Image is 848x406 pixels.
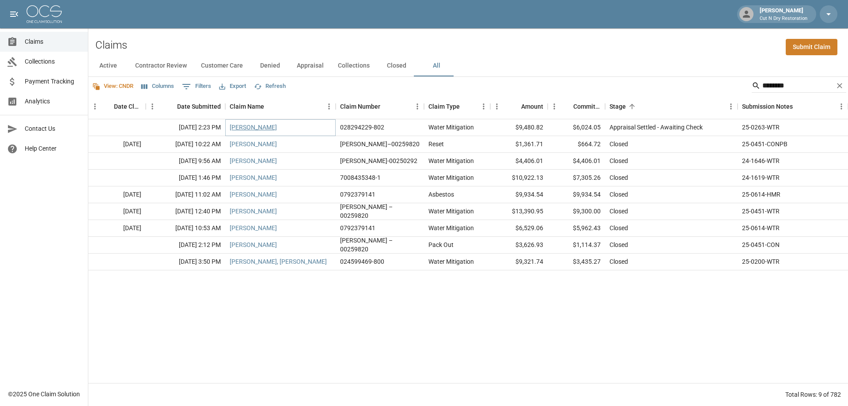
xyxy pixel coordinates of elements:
[146,220,225,237] div: [DATE] 10:53 AM
[548,237,605,254] div: $1,114.37
[411,100,424,113] button: Menu
[230,156,277,165] a: [PERSON_NAME]
[26,5,62,23] img: ocs-logo-white-transparent.png
[752,79,846,95] div: Search
[25,77,81,86] span: Payment Tracking
[230,257,327,266] a: [PERSON_NAME], [PERSON_NAME]
[490,94,548,119] div: Amount
[548,94,605,119] div: Committed Amount
[88,100,102,113] button: Menu
[724,100,738,113] button: Menu
[25,124,81,133] span: Contact Us
[609,224,628,232] div: Closed
[490,136,548,153] div: $1,361.71
[477,100,490,113] button: Menu
[180,80,213,94] button: Show filters
[146,153,225,170] div: [DATE] 9:56 AM
[548,186,605,203] div: $9,934.54
[139,80,176,93] button: Select columns
[609,173,628,182] div: Closed
[377,55,416,76] button: Closed
[561,100,573,113] button: Sort
[146,119,225,136] div: [DATE] 2:23 PM
[428,156,474,165] div: Water Mitigation
[490,100,503,113] button: Menu
[88,55,848,76] div: dynamic tabs
[340,202,420,220] div: CAHO – 00259820
[548,119,605,136] div: $6,024.05
[340,173,381,182] div: 7008435348-1
[264,100,276,113] button: Sort
[340,190,375,199] div: 0792379141
[250,55,290,76] button: Denied
[490,203,548,220] div: $13,390.95
[833,79,846,92] button: Clear
[146,94,225,119] div: Date Submitted
[428,123,474,132] div: Water Mitigation
[340,236,420,254] div: CAHO – 00259820
[146,136,225,153] div: [DATE] 10:22 AM
[194,55,250,76] button: Customer Care
[460,100,472,113] button: Sort
[340,224,375,232] div: 0792379141
[738,94,848,119] div: Submission Notes
[340,140,420,148] div: CAHO–00259820
[609,156,628,165] div: Closed
[521,94,543,119] div: Amount
[217,80,248,93] button: Export
[90,80,136,93] button: View: CNDR
[490,186,548,203] div: $9,934.54
[88,186,146,203] div: [DATE]
[428,207,474,216] div: Water Mitigation
[230,140,277,148] a: [PERSON_NAME]
[605,94,738,119] div: Stage
[742,173,780,182] div: 24-1619-WTR
[548,203,605,220] div: $9,300.00
[742,240,780,249] div: 25-0451-CON
[340,257,384,266] div: 024599469-800
[428,224,474,232] div: Water Mitigation
[626,100,638,113] button: Sort
[230,190,277,199] a: [PERSON_NAME]
[609,257,628,266] div: Closed
[548,100,561,113] button: Menu
[230,123,277,132] a: [PERSON_NAME]
[88,136,146,153] div: [DATE]
[548,153,605,170] div: $4,406.01
[756,6,811,22] div: [PERSON_NAME]
[25,37,81,46] span: Claims
[760,15,807,23] p: Cut N Dry Restoration
[88,55,128,76] button: Active
[25,57,81,66] span: Collections
[230,224,277,232] a: [PERSON_NAME]
[114,94,141,119] div: Date Claim Settled
[786,39,837,55] a: Submit Claim
[165,100,177,113] button: Sort
[548,136,605,153] div: $664.72
[230,240,277,249] a: [PERSON_NAME]
[490,237,548,254] div: $3,626.93
[88,203,146,220] div: [DATE]
[25,144,81,153] span: Help Center
[742,190,780,199] div: 25-0614-HMR
[225,94,336,119] div: Claim Name
[742,156,780,165] div: 24-1646-WTR
[742,224,780,232] div: 25-0614-WTR
[490,153,548,170] div: $4,406.01
[548,254,605,270] div: $3,435.27
[146,100,159,113] button: Menu
[88,94,146,119] div: Date Claim Settled
[548,220,605,237] div: $5,962.43
[742,257,780,266] div: 25-0200-WTR
[230,173,277,182] a: [PERSON_NAME]
[609,123,703,132] div: Appraisal Settled - Awaiting Check
[322,100,336,113] button: Menu
[146,186,225,203] div: [DATE] 11:02 AM
[835,100,848,113] button: Menu
[102,100,114,113] button: Sort
[290,55,331,76] button: Appraisal
[336,94,424,119] div: Claim Number
[416,55,456,76] button: All
[428,140,444,148] div: Reset
[146,254,225,270] div: [DATE] 3:50 PM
